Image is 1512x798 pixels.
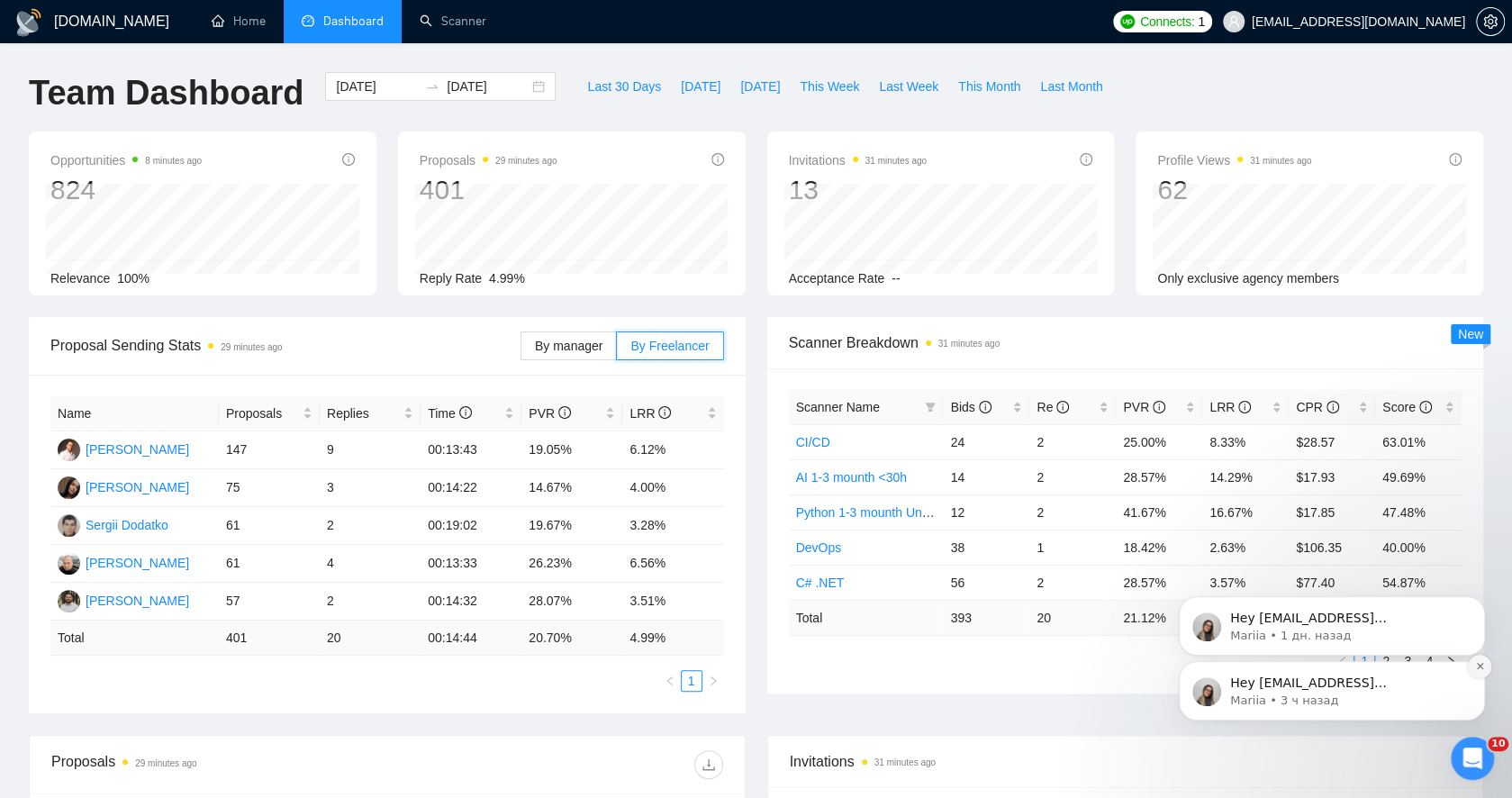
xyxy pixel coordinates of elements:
[892,271,900,286] span: --
[879,77,938,96] span: Last Week
[1116,424,1202,459] td: 25.00%
[1120,14,1135,29] img: upwork-logo.png
[58,590,80,612] img: OM
[1029,600,1116,635] td: 20
[1080,153,1092,166] span: info-circle
[1198,12,1205,32] span: 1
[58,555,189,569] a: AP[PERSON_NAME]
[943,565,1029,600] td: 56
[327,404,400,423] span: Replies
[58,479,189,494] a: KM[PERSON_NAME]
[421,507,521,545] td: 00:19:02
[1326,401,1339,413] span: info-circle
[50,334,521,357] span: Proposal Sending Stats
[869,72,948,101] button: Last Week
[421,431,521,469] td: 00:13:43
[1296,400,1338,414] span: CPR
[14,8,43,37] img: logo
[796,576,845,590] a: C# .NET
[790,72,869,101] button: This Week
[219,621,320,656] td: 401
[796,435,830,449] a: CI/CD
[50,271,110,286] span: Relevance
[425,79,439,94] span: swap-right
[421,621,521,656] td: 00:14:44
[219,583,320,621] td: 57
[1488,737,1508,751] span: 10
[1157,173,1311,207] div: 62
[521,431,622,469] td: 19.05%
[948,72,1030,101] button: This Month
[622,469,723,507] td: 4.00%
[1153,401,1165,413] span: info-circle
[342,153,355,166] span: info-circle
[950,400,991,414] span: Bids
[1449,153,1462,166] span: info-circle
[665,676,675,686] span: left
[320,396,421,431] th: Replies
[1030,72,1112,101] button: Last Month
[320,431,421,469] td: 9
[1029,424,1116,459] td: 2
[1116,565,1202,600] td: 28.57%
[221,342,282,352] time: 29 minutes ago
[1289,459,1375,494] td: $17.93
[447,77,529,96] input: End date
[587,77,661,96] span: Last 30 Days
[1451,737,1494,780] iframe: Intercom live chat
[1375,424,1462,459] td: 63.01%
[320,469,421,507] td: 3
[796,505,982,520] a: Python 1-3 mounth Unspecified h
[921,394,939,421] span: filter
[1116,600,1202,635] td: 21.12 %
[1040,77,1102,96] span: Last Month
[219,431,320,469] td: 147
[86,591,189,611] div: [PERSON_NAME]
[938,339,1000,349] time: 31 minutes ago
[58,593,189,607] a: OM[PERSON_NAME]
[622,621,723,656] td: 4.99 %
[521,507,622,545] td: 19.67%
[1056,401,1069,413] span: info-circle
[789,331,1462,354] span: Scanner Breakdown
[1116,530,1202,565] td: 18.42%
[925,402,936,413] span: filter
[1382,400,1431,414] span: Score
[1152,483,1512,749] iframe: Intercom notifications сообщение
[320,621,421,656] td: 20
[1123,400,1165,414] span: PVR
[789,600,944,635] td: Total
[659,670,681,692] button: left
[320,507,421,545] td: 2
[51,750,387,779] div: Proposals
[212,14,266,29] a: homeHome
[874,757,936,767] time: 31 minutes ago
[1238,401,1251,413] span: info-circle
[50,150,202,171] span: Opportunities
[323,14,384,29] span: Dashboard
[135,758,196,768] time: 29 minutes ago
[219,507,320,545] td: 61
[50,621,219,656] td: Total
[58,514,80,537] img: SD
[145,156,202,166] time: 8 minutes ago
[535,339,602,353] span: By manager
[219,469,320,507] td: 75
[521,621,622,656] td: 20.70 %
[529,406,571,421] span: PVR
[58,552,80,575] img: AP
[1477,14,1504,29] span: setting
[630,339,709,353] span: By Freelancer
[943,530,1029,565] td: 38
[1289,424,1375,459] td: $28.57
[50,173,202,207] div: 824
[1116,494,1202,530] td: 41.67%
[943,494,1029,530] td: 12
[943,459,1029,494] td: 14
[1476,14,1505,29] a: setting
[796,470,907,485] a: AI 1-3 mounth <30h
